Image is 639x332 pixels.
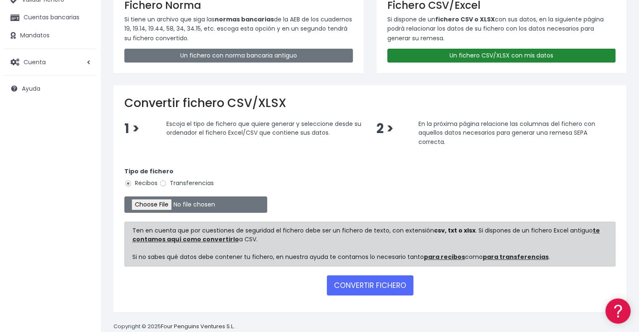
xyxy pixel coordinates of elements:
[124,167,174,175] strong: Tipo de fichero
[4,53,97,71] a: Cuenta
[327,275,413,295] button: CONVERTIR FICHERO
[124,120,139,138] span: 1 >
[4,27,97,44] a: Mandatos
[435,15,495,24] strong: fichero CSV o XLSX
[124,222,615,267] div: Ten en cuenta que por cuestiones de seguridad el fichero debe ser un fichero de texto, con extens...
[4,9,97,26] a: Cuentas bancarias
[376,120,393,138] span: 2 >
[124,49,353,63] a: Un fichero con norma bancaria antiguo
[215,15,274,24] strong: normas bancarias
[22,84,40,93] span: Ayuda
[132,226,600,243] a: te contamos aquí como convertirlo
[4,80,97,97] a: Ayuda
[113,322,236,331] p: Copyright © 2025 .
[434,226,476,235] strong: csv, txt o xlsx
[161,322,234,330] a: Four Penguins Ventures S.L.
[387,15,616,43] p: Si dispone de un con sus datos, en la siguiente página podrá relacionar los datos de su fichero c...
[24,58,46,66] span: Cuenta
[124,96,615,110] h2: Convertir fichero CSV/XLSX
[124,15,353,43] p: Si tiene un archivo que siga las de la AEB de los cuadernos 19, 19.14, 19.44, 58, 34, 34.15, etc....
[418,119,595,146] span: En la próxima página relacione las columnas del fichero con aquellos datos necesarios para genera...
[124,179,158,188] label: Recibos
[387,49,616,63] a: Un fichero CSV/XLSX con mis datos
[166,119,361,137] span: Escoja el tipo de fichero que quiere generar y seleccione desde su ordenador el fichero Excel/CSV...
[159,179,214,188] label: Transferencias
[483,253,549,261] a: para transferencias
[424,253,465,261] a: para recibos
